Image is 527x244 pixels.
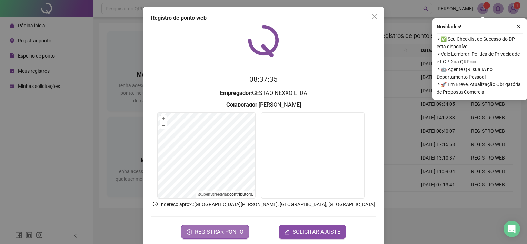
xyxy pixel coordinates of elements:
span: ⚬ 🤖 Agente QR: sua IA no Departamento Pessoal [437,65,523,81]
a: OpenStreetMap [201,192,229,197]
h3: : [PERSON_NAME] [151,101,376,110]
strong: Empregador [220,90,251,96]
button: – [160,122,167,129]
span: clock-circle [187,229,192,235]
button: editSOLICITAR AJUSTE [279,225,346,239]
span: ⚬ ✅ Seu Checklist de Sucesso do DP está disponível [437,35,523,50]
span: SOLICITAR AJUSTE [292,228,340,236]
strong: Colaborador [226,102,257,108]
span: close [372,14,377,19]
div: Open Intercom Messenger [504,221,520,237]
span: info-circle [152,201,158,207]
img: QRPoint [248,25,279,57]
span: close [516,24,521,29]
li: © contributors. [198,192,253,197]
h3: : GESTAO NEXXO LTDA [151,89,376,98]
button: + [160,115,167,122]
span: edit [284,229,290,235]
span: REGISTRAR PONTO [195,228,243,236]
time: 08:37:35 [249,75,278,83]
span: ⚬ Vale Lembrar: Política de Privacidade e LGPD na QRPoint [437,50,523,65]
button: Close [369,11,380,22]
p: Endereço aprox. : [GEOGRAPHIC_DATA][PERSON_NAME], [GEOGRAPHIC_DATA], [GEOGRAPHIC_DATA] [151,201,376,208]
button: REGISTRAR PONTO [181,225,249,239]
span: Novidades ! [437,23,461,30]
div: Registro de ponto web [151,14,376,22]
span: ⚬ 🚀 Em Breve, Atualização Obrigatória de Proposta Comercial [437,81,523,96]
